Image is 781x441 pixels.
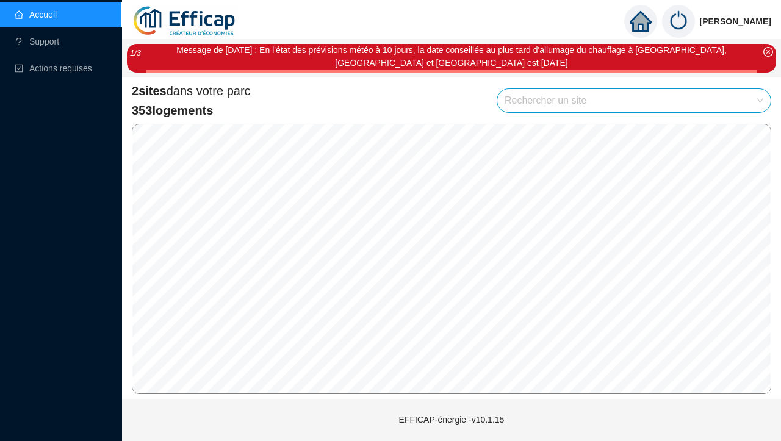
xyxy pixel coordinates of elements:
[132,124,771,393] canvas: Map
[132,82,251,99] span: dans votre parc
[132,84,167,98] span: 2 sites
[763,47,773,57] span: close-circle
[700,2,771,41] span: [PERSON_NAME]
[15,64,23,73] span: check-square
[15,37,59,46] a: questionSupport
[15,10,57,20] a: homeAccueil
[630,10,652,32] span: home
[146,44,757,70] div: Message de [DATE] : En l'état des prévisions météo à 10 jours, la date conseillée au plus tard d'...
[29,63,92,73] span: Actions requises
[132,102,251,119] span: 353 logements
[130,48,141,57] i: 1 / 3
[399,415,505,425] span: EFFICAP-énergie - v10.1.15
[662,5,695,38] img: power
